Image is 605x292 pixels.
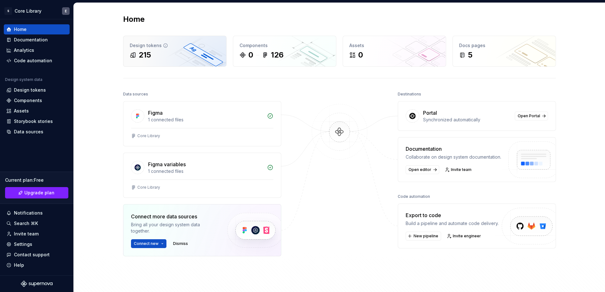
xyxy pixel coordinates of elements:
div: Figma [148,109,163,117]
div: Documentation [14,37,48,43]
div: Invite team [14,231,39,237]
button: SCore LibraryE [1,4,72,18]
div: Contact support [14,252,50,258]
a: Invite team [443,165,474,174]
div: Synchronized automatically [423,117,511,123]
div: Storybook stories [14,118,53,125]
a: Assets [4,106,70,116]
button: Help [4,260,70,270]
div: Core Library [15,8,41,14]
a: Upgrade plan [5,187,68,198]
span: Upgrade plan [24,190,54,196]
div: Search ⌘K [14,220,38,227]
h2: Home [123,14,145,24]
div: S [4,7,12,15]
a: Documentation [4,35,70,45]
a: Open Portal [515,112,548,120]
a: Code automation [4,56,70,66]
a: Design tokens215 [123,36,227,67]
div: Documentation [406,145,501,153]
a: Figma1 connected filesCore Library [123,101,281,146]
a: Open editor [406,165,439,174]
div: Data sources [14,129,43,135]
div: Design tokens [14,87,46,93]
div: Home [14,26,27,33]
div: Notifications [14,210,43,216]
button: Dismiss [170,239,191,248]
a: Settings [4,239,70,249]
a: Docs pages5 [452,36,556,67]
span: Dismiss [173,241,188,246]
button: New pipeline [406,232,441,240]
div: Design system data [5,77,42,82]
div: Build a pipeline and automate code delivery. [406,220,499,227]
div: Code automation [398,192,430,201]
div: Assets [349,42,440,49]
div: 0 [248,50,253,60]
div: 1 connected files [148,168,263,174]
div: Data sources [123,90,148,99]
a: Invite team [4,229,70,239]
div: Help [14,262,24,268]
div: 1 connected files [148,117,263,123]
button: Connect new [131,239,166,248]
a: Components [4,95,70,106]
div: E [65,9,67,14]
div: Design tokens [130,42,220,49]
div: Assets [14,108,29,114]
svg: Supernova Logo [21,281,53,287]
div: 0 [358,50,363,60]
div: Portal [423,109,437,117]
span: New pipeline [414,234,438,239]
button: Notifications [4,208,70,218]
button: Search ⌘K [4,218,70,228]
a: Analytics [4,45,70,55]
div: Bring all your design system data together. [131,222,216,234]
div: Components [240,42,330,49]
div: Settings [14,241,32,247]
div: Components [14,97,42,104]
div: Current plan : Free [5,177,68,183]
div: Export to code [406,211,499,219]
div: Figma variables [148,161,186,168]
span: Invite team [451,167,471,172]
div: Docs pages [459,42,549,49]
div: 126 [271,50,284,60]
div: Destinations [398,90,421,99]
a: Storybook stories [4,116,70,126]
a: Invite engineer [445,232,484,240]
div: Code automation [14,58,52,64]
span: Open Portal [518,113,540,119]
div: Core Library [137,185,160,190]
a: Assets0 [343,36,446,67]
span: Connect new [134,241,159,246]
span: Invite engineer [453,234,481,239]
a: Figma variables1 connected filesCore Library [123,153,281,198]
a: Design tokens [4,85,70,95]
a: Home [4,24,70,34]
div: Connect more data sources [131,213,216,220]
a: Data sources [4,127,70,137]
div: Analytics [14,47,34,53]
span: Open editor [409,167,431,172]
div: 5 [468,50,472,60]
div: Collaborate on design system documentation. [406,154,501,160]
div: 215 [139,50,151,60]
button: Contact support [4,250,70,260]
div: Core Library [137,133,160,138]
a: Components0126 [233,36,336,67]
